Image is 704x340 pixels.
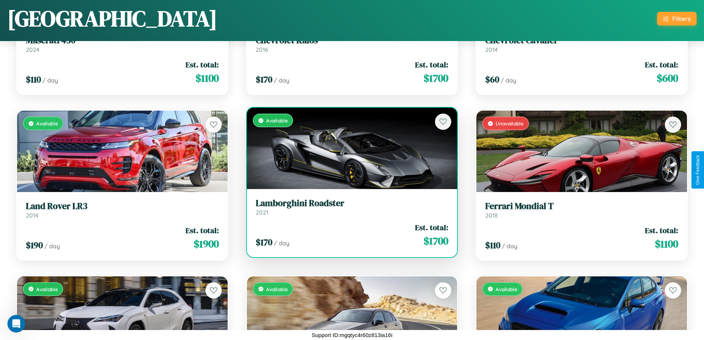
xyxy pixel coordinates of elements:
span: 2014 [26,212,38,219]
span: $ 170 [256,236,272,248]
span: 2014 [485,46,498,53]
a: Chevrolet Kalos2016 [256,35,449,53]
span: $ 1100 [195,71,219,85]
span: $ 1900 [194,236,219,251]
p: Support ID: mgqtyc4r60z813ia16i [312,330,392,340]
a: Chevrolet Cavalier2014 [485,35,678,53]
span: Available [36,120,58,127]
span: $ 1100 [655,236,678,251]
a: Ferrari Mondial T2018 [485,201,678,219]
span: 2024 [26,46,40,53]
span: $ 600 [657,71,678,85]
span: Est. total: [415,59,448,70]
span: Est. total: [415,222,448,233]
span: 2021 [256,209,268,216]
h3: Land Rover LR3 [26,201,219,212]
span: / day [42,77,58,84]
span: 2016 [256,46,268,53]
div: Give Feedback [695,155,700,185]
button: Filters [657,12,697,26]
span: / day [274,77,289,84]
span: $ 110 [26,73,41,85]
span: / day [44,242,60,250]
h3: Ferrari Mondial T [485,201,678,212]
span: $ 190 [26,239,43,251]
span: $ 60 [485,73,499,85]
h3: Lamborghini Roadster [256,198,449,209]
span: Est. total: [645,59,678,70]
div: Filters [672,15,691,23]
span: 2018 [485,212,498,219]
span: $ 170 [256,73,272,85]
a: Land Rover LR32014 [26,201,219,219]
span: $ 110 [485,239,500,251]
span: $ 1700 [424,233,448,248]
h1: [GEOGRAPHIC_DATA] [7,3,217,34]
iframe: Intercom live chat [7,315,25,333]
span: Available [36,286,58,292]
span: Available [266,117,288,124]
span: $ 1700 [424,71,448,85]
a: Maserati 4302024 [26,35,219,53]
span: Est. total: [186,225,219,236]
span: / day [501,77,516,84]
span: Available [266,286,288,292]
span: Est. total: [186,59,219,70]
span: / day [502,242,517,250]
span: Est. total: [645,225,678,236]
span: / day [274,239,289,247]
span: Available [496,286,517,292]
a: Lamborghini Roadster2021 [256,198,449,216]
span: Unavailable [496,120,524,127]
